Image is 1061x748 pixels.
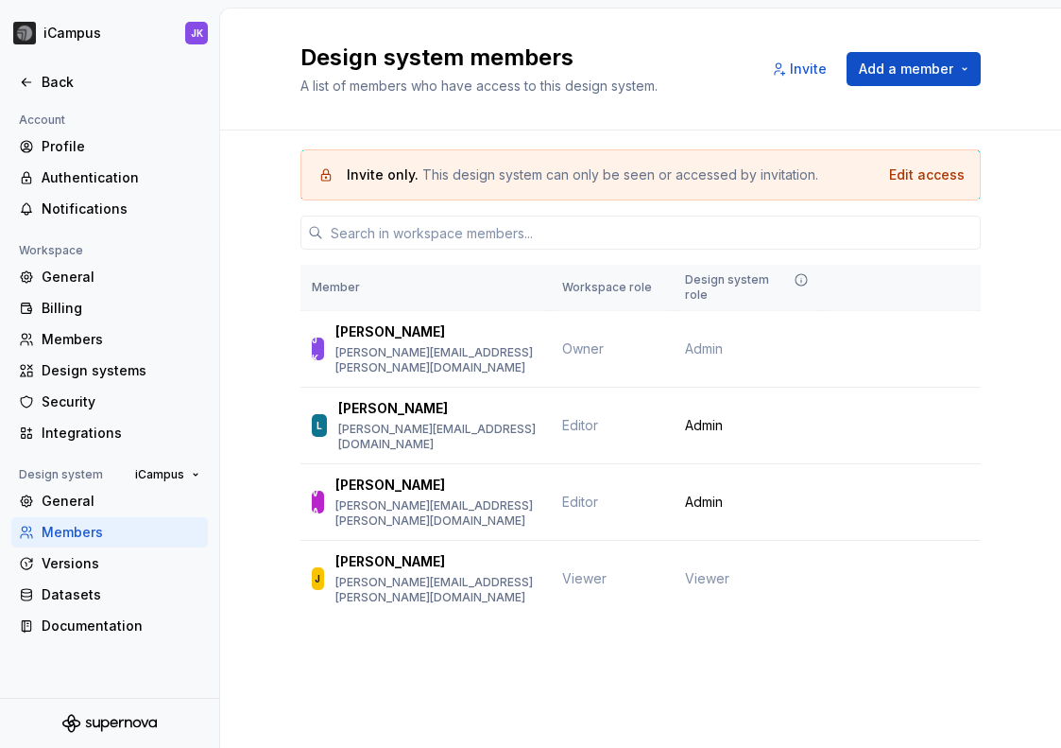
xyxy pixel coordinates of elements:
[42,492,200,511] div: General
[685,339,723,358] span: Admin
[562,494,598,510] span: Editor
[42,73,200,92] div: Back
[11,109,73,131] div: Account
[11,239,91,262] div: Workspace
[762,52,839,86] button: Invite
[312,330,324,368] div: JK
[11,67,208,97] a: Back
[562,570,607,586] span: Viewer
[11,548,208,579] a: Versions
[551,265,674,311] th: Workspace role
[11,194,208,224] a: Notifications
[42,523,200,542] div: Members
[790,60,827,78] span: Invite
[335,575,539,605] p: [PERSON_NAME][EMAIL_ADDRESS][PERSON_NAME][DOMAIN_NAME]
[422,166,818,183] span: This design system can only be seen or accessed by invitation.
[562,417,598,433] span: Editor
[42,424,200,443] div: Integrations
[11,486,208,516] a: General
[335,345,539,375] p: [PERSON_NAME][EMAIL_ADDRESS][PERSON_NAME][DOMAIN_NAME]
[11,611,208,641] a: Documentation
[42,617,200,635] div: Documentation
[315,569,320,588] div: J
[11,163,208,193] a: Authentication
[347,166,422,183] span: Invite only.
[11,262,208,292] a: General
[42,585,200,604] div: Datasets
[685,272,812,303] div: Design system role
[685,416,723,435] span: Admin
[11,418,208,448] a: Integrations
[685,569,729,588] span: Viewer
[4,12,215,54] button: iCampusJK
[300,43,658,73] h2: Design system members
[335,498,539,529] p: [PERSON_NAME][EMAIL_ADDRESS][PERSON_NAME][DOMAIN_NAME]
[300,265,551,311] th: Member
[42,299,200,318] div: Billing
[847,52,981,86] button: Add a member
[300,78,658,94] span: A list of members who have access to this design system.
[335,322,445,341] p: [PERSON_NAME]
[11,131,208,162] a: Profile
[135,467,184,482] span: iCampus
[42,392,200,411] div: Security
[338,399,448,418] p: [PERSON_NAME]
[11,517,208,548] a: Members
[62,714,157,733] svg: Supernova Logo
[312,483,324,521] div: VA
[42,330,200,349] div: Members
[11,463,111,486] div: Design system
[685,493,723,512] span: Admin
[11,387,208,417] a: Security
[42,554,200,573] div: Versions
[323,216,981,250] input: Search in workspace members...
[42,137,200,156] div: Profile
[11,356,208,386] a: Design systems
[42,268,200,287] div: General
[889,165,965,184] button: Edit access
[191,26,203,41] div: JK
[317,416,322,435] div: L
[42,200,200,218] div: Notifications
[335,476,445,495] p: [PERSON_NAME]
[335,552,445,571] p: [PERSON_NAME]
[11,324,208,355] a: Members
[11,293,208,323] a: Billing
[13,22,36,44] img: 3ce36157-9fde-47d2-9eb8-fa8ebb961d3d.png
[859,60,953,78] span: Add a member
[42,361,200,380] div: Design systems
[338,422,539,452] p: [PERSON_NAME][EMAIL_ADDRESS][DOMAIN_NAME]
[562,340,604,357] span: Owner
[43,24,101,43] div: iCampus
[42,168,200,187] div: Authentication
[11,580,208,610] a: Datasets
